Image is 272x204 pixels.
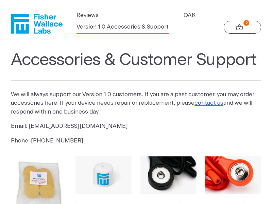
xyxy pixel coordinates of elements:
[11,122,261,131] p: Email: [EMAIL_ADDRESS][DOMAIN_NAME]
[243,20,249,26] strong: 0
[224,21,261,34] a: 0
[194,100,223,106] a: contact us
[11,14,63,34] a: Fisher Wallace
[140,156,197,194] img: Replacement Black Lead Wire
[76,11,99,20] a: Reviews
[184,11,196,20] a: OAK
[76,22,169,31] a: Version 1.0 Accessories & Support
[11,50,261,80] h1: Accessories & Customer Support
[11,90,261,116] p: We will always support our Version 1.0 customers. If you are a past customer, you may order acces...
[75,156,132,194] img: Replacement Velcro Headband
[205,156,261,194] img: Replacement Red Lead Wire
[11,136,261,145] p: Phone: [PHONE_NUMBER]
